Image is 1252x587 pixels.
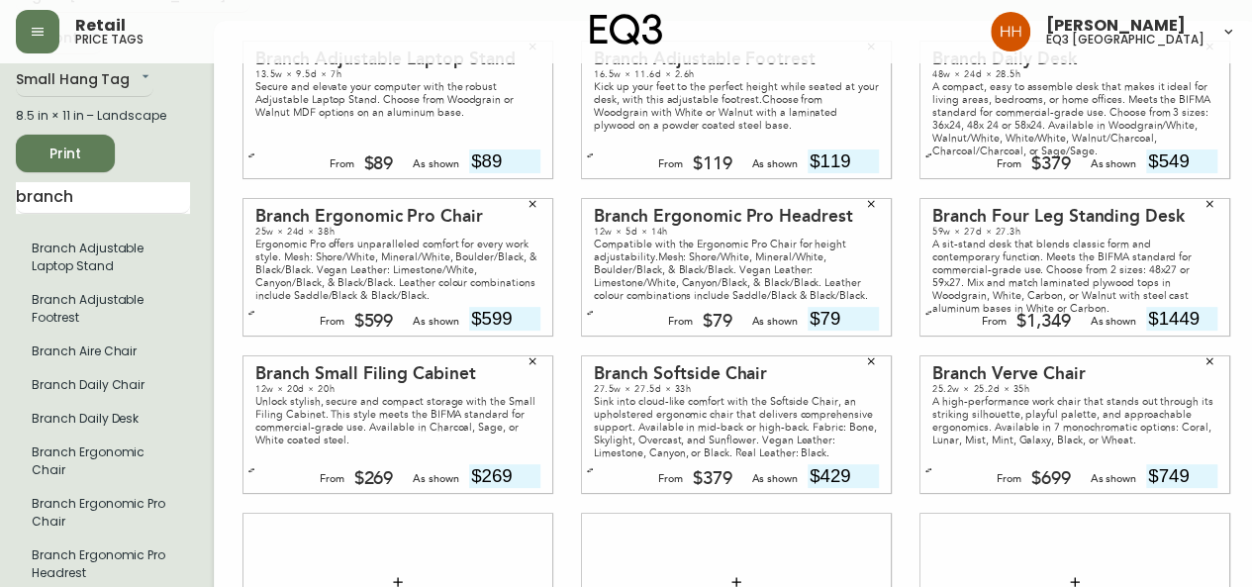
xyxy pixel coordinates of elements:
h5: price tags [75,34,144,46]
div: Compatible with the Ergonomic Pro Chair for height adjustability.Mesh: Shore/White, Mineral/White... [594,238,879,302]
div: $599 [353,313,393,331]
input: price excluding $ [808,464,879,488]
div: $379 [692,470,731,488]
div: Branch Four Leg Standing Desk [932,208,1217,226]
div: Branch Softside Chair [594,365,879,383]
div: As shown [751,155,798,173]
div: Branch Verve Chair [932,365,1217,383]
div: A compact, easy to assemble desk that makes it ideal for living areas, bedrooms, or home offices.... [932,80,1217,157]
div: $1,349 [1016,313,1071,331]
li: Small Hang Tag [16,487,190,538]
div: 48w × 24d × 28.5h [932,68,1217,80]
div: 13.5w × 9.5d × 7h [255,68,540,80]
li: Small Hang Tag [16,368,190,402]
h5: eq3 [GEOGRAPHIC_DATA] [1046,34,1204,46]
input: price excluding $ [1146,149,1217,173]
div: Unlock stylish, secure and compact storage with the Small Filing Cabinet. This style meets the BI... [255,395,540,446]
div: Kick up your feet to the perfect height while seated at your desk, with this adjustable footrest.... [594,80,879,132]
div: A high-performance work chair that stands out through its striking silhouette, playful palette, a... [932,395,1217,446]
div: 12w × 20d × 20h [255,383,540,395]
div: 8.5 in × 11 in – Landscape [16,107,190,125]
span: Print [32,142,99,166]
div: Small Hang Tag [16,64,153,97]
span: Retail [75,18,126,34]
button: Print [16,135,115,172]
div: A sit-stand desk that blends classic form and contemporary function. Meets the BIFMA standard for... [932,238,1217,315]
div: As shown [751,313,798,331]
div: As shown [1090,313,1136,331]
div: As shown [1090,470,1136,488]
input: price excluding $ [469,307,540,331]
div: $89 [363,155,393,173]
div: From [982,313,1007,331]
div: 25.2w × 25.2d × 35h [932,383,1217,395]
div: $699 [1030,470,1070,488]
li: Branch Adjustable Footrest [16,283,190,335]
div: 27.5w × 27.5d × 33h [594,383,879,395]
div: Branch Ergonomic Pro Chair [255,208,540,226]
div: From [668,313,693,331]
div: 25w × 24d × 38h [255,226,540,238]
div: 59w × 27d × 27.3h [932,226,1217,238]
input: price excluding $ [1146,307,1217,331]
li: Small Hang Tag [16,335,190,368]
div: From [658,155,683,173]
div: 12w × 5d × 14h [594,226,879,238]
div: From [997,470,1021,488]
input: Search [16,182,190,214]
div: As shown [413,155,459,173]
div: Sink into cloud-like comfort with the Softside Chair, an upholstered ergonomic chair that deliver... [594,395,879,459]
li: Branch Daily Desk [16,402,190,436]
input: price excluding $ [808,149,879,173]
div: $119 [692,155,731,173]
input: price excluding $ [1146,464,1217,488]
span: [PERSON_NAME] [1046,18,1186,34]
div: $79 [702,313,731,331]
div: From [658,470,683,488]
li: Branch Adjustable Laptop Stand [16,232,190,283]
div: Branch Small Filing Cabinet [255,365,540,383]
div: $269 [353,470,393,488]
div: $379 [1030,155,1070,173]
div: As shown [413,470,459,488]
input: price excluding $ [469,149,540,173]
img: 6b766095664b4c6b511bd6e414aa3971 [991,12,1030,51]
div: From [330,155,354,173]
div: 16.5w × 11.6d × 2.6h [594,68,879,80]
li: Small Hang Tag [16,436,190,487]
img: logo [590,14,663,46]
div: As shown [413,313,459,331]
div: Secure and elevate your computer with the robust Adjustable Laptop Stand. Choose from Woodgrain o... [255,80,540,119]
div: Branch Ergonomic Pro Headrest [594,208,879,226]
div: From [997,155,1021,173]
div: Ergonomic Pro offers unparalleled comfort for every work style. Mesh: Shore/White, Mineral/White,... [255,238,540,302]
div: As shown [751,470,798,488]
input: price excluding $ [469,464,540,488]
input: price excluding $ [808,307,879,331]
div: From [320,313,344,331]
div: From [320,470,344,488]
div: As shown [1090,155,1136,173]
